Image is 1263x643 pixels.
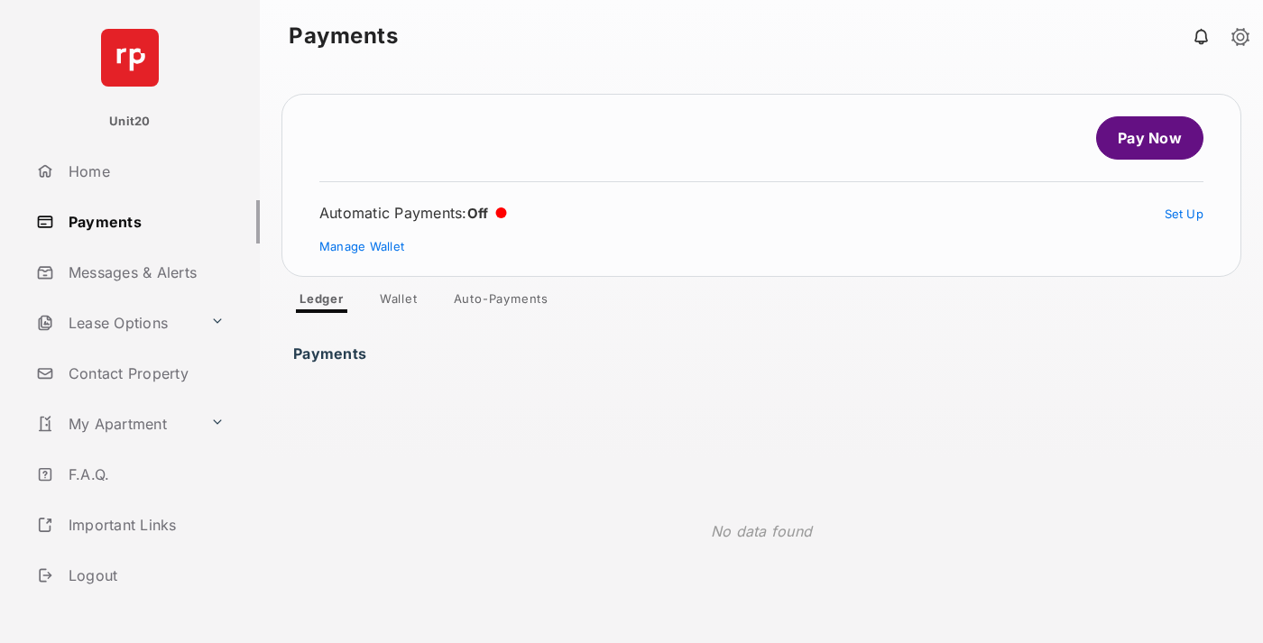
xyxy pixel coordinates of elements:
a: Logout [29,554,260,597]
h3: Payments [293,345,372,353]
a: Payments [29,200,260,243]
a: My Apartment [29,402,203,446]
p: No data found [711,520,812,542]
a: F.A.Q. [29,453,260,496]
a: Wallet [365,291,432,313]
a: Lease Options [29,301,203,344]
img: svg+xml;base64,PHN2ZyB4bWxucz0iaHR0cDovL3d3dy53My5vcmcvMjAwMC9zdmciIHdpZHRoPSI2NCIgaGVpZ2h0PSI2NC... [101,29,159,87]
div: Automatic Payments : [319,204,507,222]
a: Ledger [285,291,358,313]
a: Set Up [1165,207,1204,221]
strong: Payments [289,25,398,47]
p: Unit20 [109,113,151,131]
a: Auto-Payments [439,291,563,313]
a: Manage Wallet [319,239,404,253]
a: Messages & Alerts [29,251,260,294]
a: Contact Property [29,352,260,395]
a: Important Links [29,503,232,547]
span: Off [467,205,489,222]
a: Home [29,150,260,193]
